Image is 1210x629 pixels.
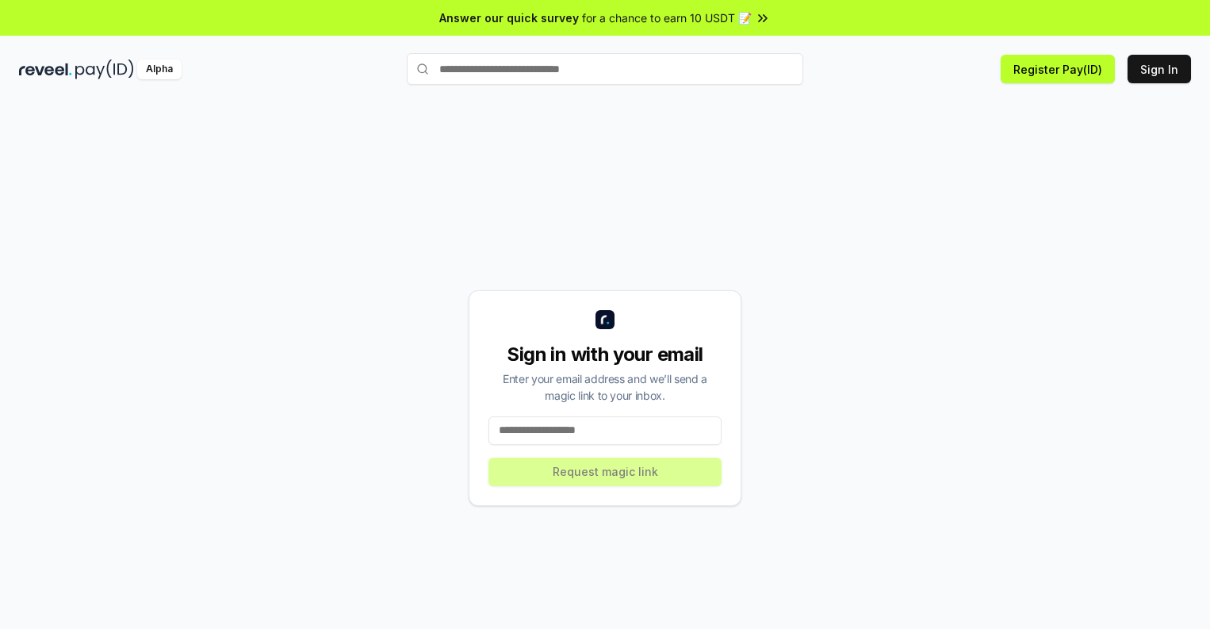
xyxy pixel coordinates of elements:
button: Sign In [1128,55,1191,83]
span: for a chance to earn 10 USDT 📝 [582,10,752,26]
img: reveel_dark [19,59,72,79]
button: Register Pay(ID) [1001,55,1115,83]
img: pay_id [75,59,134,79]
span: Answer our quick survey [439,10,579,26]
img: logo_small [595,310,615,329]
div: Alpha [137,59,182,79]
div: Sign in with your email [488,342,722,367]
div: Enter your email address and we’ll send a magic link to your inbox. [488,370,722,404]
